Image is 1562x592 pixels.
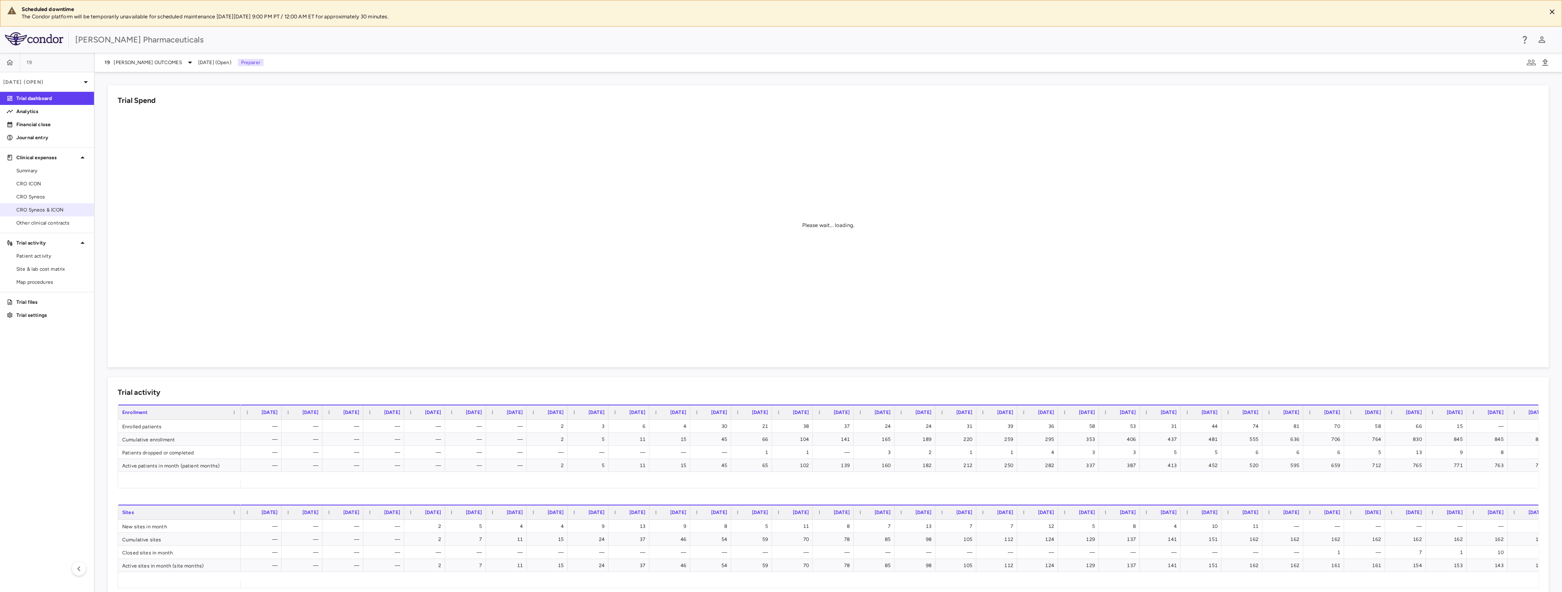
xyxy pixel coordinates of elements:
[1188,459,1217,472] div: 452
[752,410,768,415] span: [DATE]
[1147,520,1177,533] div: 4
[1283,410,1299,415] span: [DATE]
[1311,520,1340,533] div: —
[984,433,1013,446] div: 259
[1242,410,1258,415] span: [DATE]
[452,433,482,446] div: —
[248,533,277,546] div: —
[262,510,277,515] span: [DATE]
[412,520,441,533] div: 2
[1311,446,1340,459] div: 6
[1352,446,1381,459] div: 5
[616,420,645,433] div: 6
[114,59,182,66] span: [PERSON_NAME] OUTCOMES
[1392,533,1422,546] div: 162
[915,510,931,515] span: [DATE]
[956,510,972,515] span: [DATE]
[1392,446,1422,459] div: 13
[1270,459,1299,472] div: 595
[452,520,482,533] div: 5
[956,410,972,415] span: [DATE]
[629,510,645,515] span: [DATE]
[1038,510,1054,515] span: [DATE]
[1188,520,1217,533] div: 10
[1311,533,1340,546] div: 162
[1106,520,1136,533] div: 8
[248,520,277,533] div: —
[289,420,318,433] div: —
[1065,459,1095,472] div: 337
[738,433,768,446] div: 66
[16,298,87,306] p: Trial files
[616,459,645,472] div: 11
[22,6,1540,13] div: Scheduled downtime
[16,206,87,214] span: CRO Syneos & ICON
[118,533,241,545] div: Cumulative sites
[1147,433,1177,446] div: 437
[118,433,241,445] div: Cumulative enrollment
[534,433,564,446] div: 2
[698,446,727,459] div: —
[902,459,931,472] div: 182
[779,459,809,472] div: 102
[1079,410,1095,415] span: [DATE]
[779,420,809,433] div: 38
[16,252,87,260] span: Patient activity
[1447,410,1463,415] span: [DATE]
[984,459,1013,472] div: 250
[507,510,523,515] span: [DATE]
[698,520,727,533] div: 8
[657,520,686,533] div: 9
[16,278,87,286] span: Map procedures
[371,433,400,446] div: —
[1188,446,1217,459] div: 5
[1365,510,1381,515] span: [DATE]
[248,546,277,559] div: —
[452,446,482,459] div: —
[820,459,850,472] div: 139
[493,420,523,433] div: —
[629,410,645,415] span: [DATE]
[915,410,931,415] span: [DATE]
[820,420,850,433] div: 37
[1406,510,1422,515] span: [DATE]
[1474,459,1504,472] div: 763
[1447,510,1463,515] span: [DATE]
[1433,420,1463,433] div: 15
[589,410,604,415] span: [DATE]
[493,459,523,472] div: —
[738,533,768,546] div: 59
[575,446,604,459] div: —
[1065,446,1095,459] div: 3
[493,446,523,459] div: —
[738,520,768,533] div: 5
[1147,459,1177,472] div: 413
[1202,410,1217,415] span: [DATE]
[997,410,1013,415] span: [DATE]
[575,520,604,533] div: 9
[1161,410,1177,415] span: [DATE]
[330,446,359,459] div: —
[575,533,604,546] div: 24
[861,533,891,546] div: 85
[118,387,160,398] h6: Trial activity
[1120,510,1136,515] span: [DATE]
[1229,420,1258,433] div: 74
[779,533,809,546] div: 70
[412,433,441,446] div: —
[118,459,241,472] div: Active patients in month (patient months)
[1352,533,1381,546] div: 162
[861,520,891,533] div: 7
[943,520,972,533] div: 7
[16,265,87,273] span: Site & lab cost matrix
[1515,446,1544,459] div: 5
[16,219,87,227] span: Other clinical contracts
[1324,410,1340,415] span: [DATE]
[1433,533,1463,546] div: 162
[412,446,441,459] div: —
[1433,446,1463,459] div: 9
[698,459,727,472] div: 45
[1528,510,1544,515] span: [DATE]
[657,533,686,546] div: 46
[466,510,482,515] span: [DATE]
